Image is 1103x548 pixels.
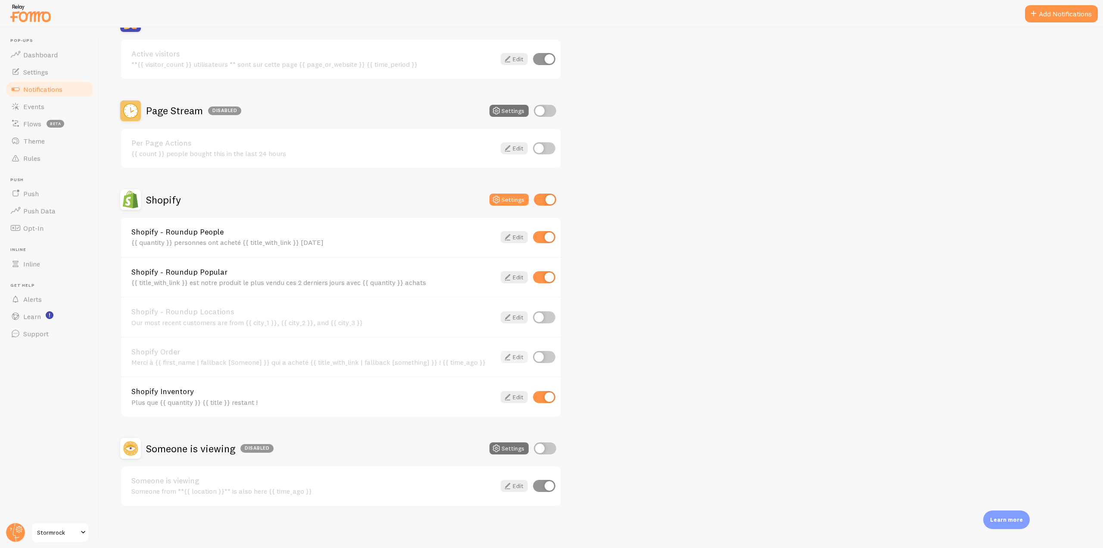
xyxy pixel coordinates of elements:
[23,102,44,111] span: Events
[23,224,44,232] span: Opt-In
[10,283,94,288] span: Get Help
[23,207,56,215] span: Push Data
[501,231,528,243] a: Edit
[240,444,274,453] div: Disabled
[131,487,495,495] div: Someone from **{{ location }}** is also here {{ time_ago }}
[5,115,94,132] a: Flows beta
[9,2,52,24] img: fomo-relay-logo-orange.svg
[5,255,94,272] a: Inline
[5,185,94,202] a: Push
[131,150,495,157] div: {{ count }} people bought this in the last 24 hours
[131,358,495,366] div: Merci à {{ first_name | fallback [Someone] }} qui a acheté {{ title_with_link | fallback [somethi...
[131,477,495,485] a: Someone is viewing
[489,194,529,206] button: Settings
[5,81,94,98] a: Notifications
[10,38,94,44] span: Pop-ups
[5,98,94,115] a: Events
[120,438,141,459] img: Someone is viewing
[5,132,94,150] a: Theme
[208,106,241,115] div: Disabled
[131,348,495,356] a: Shopify Order
[120,189,141,210] img: Shopify
[23,329,49,338] span: Support
[501,311,528,323] a: Edit
[23,119,41,128] span: Flows
[501,351,528,363] a: Edit
[489,442,529,454] button: Settings
[146,442,274,455] h2: Someone is viewing
[131,308,495,316] a: Shopify - Roundup Locations
[5,291,94,308] a: Alerts
[990,516,1023,524] p: Learn more
[131,398,495,406] div: Plus que {{ quantity }} {{ title }} restant !
[501,53,528,65] a: Edit
[146,104,241,117] h2: Page Stream
[120,100,141,121] img: Page Stream
[23,154,41,163] span: Rules
[146,193,181,207] h2: Shopify
[23,189,39,198] span: Push
[10,247,94,253] span: Inline
[23,50,58,59] span: Dashboard
[5,219,94,237] a: Opt-In
[131,268,495,276] a: Shopify - Roundup Popular
[10,177,94,183] span: Push
[23,295,42,304] span: Alerts
[37,527,78,538] span: Stormrock
[501,480,528,492] a: Edit
[5,150,94,167] a: Rules
[23,85,62,94] span: Notifications
[131,228,495,236] a: Shopify - Roundup People
[983,510,1030,529] div: Learn more
[23,312,41,321] span: Learn
[31,522,89,543] a: Stormrock
[5,202,94,219] a: Push Data
[5,46,94,63] a: Dashboard
[23,137,45,145] span: Theme
[131,139,495,147] a: Per Page Actions
[5,308,94,325] a: Learn
[46,311,53,319] svg: <p>Watch New Feature Tutorials!</p>
[501,142,528,154] a: Edit
[5,325,94,342] a: Support
[131,60,495,68] div: **{{ visitor_count }} utilisateurs ** sont sur cette page {{ page_or_website }} {{ time_period }}
[131,50,495,58] a: Active visitors
[5,63,94,81] a: Settings
[23,68,48,76] span: Settings
[131,279,495,286] div: {{ title_with_link }} est notre produit le plus vendu ces 2 derniers jours avec {{ quantity }} ac...
[489,105,529,117] button: Settings
[131,319,495,326] div: Our most recent customers are from {{ city_1 }}, {{ city_2 }}, and {{ city_3 }}
[131,238,495,246] div: {{ quantity }} personnes ont acheté {{ title_with_link }} [DATE]
[501,391,528,403] a: Edit
[47,120,64,128] span: beta
[131,388,495,395] a: Shopify Inventory
[23,260,40,268] span: Inline
[501,271,528,283] a: Edit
